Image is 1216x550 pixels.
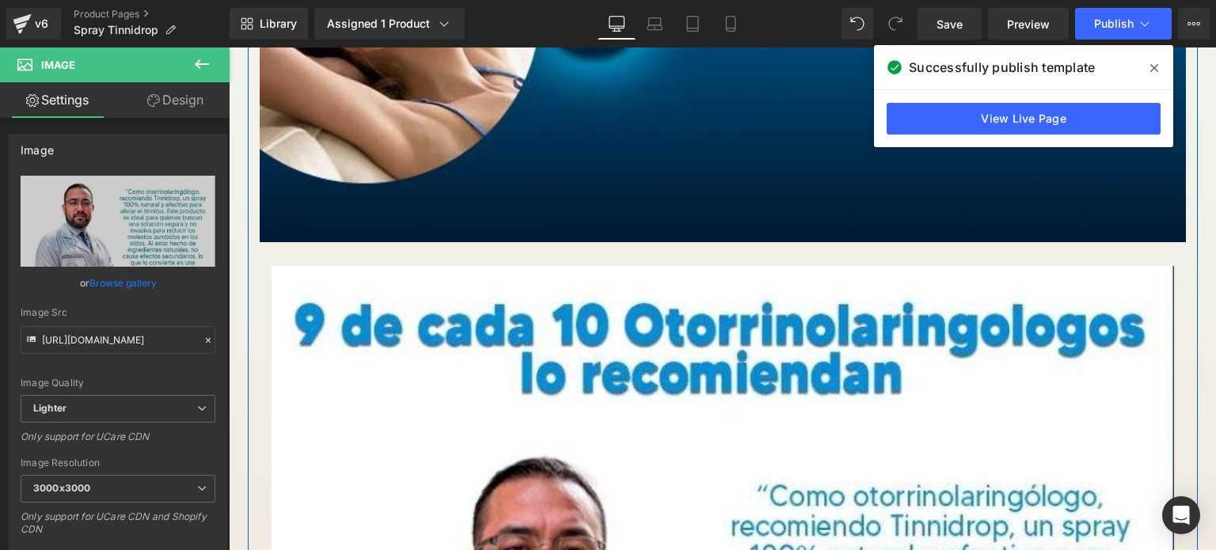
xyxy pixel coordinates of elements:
[598,8,636,40] a: Desktop
[33,482,90,494] b: 3000x3000
[1007,16,1050,32] span: Preview
[327,16,452,32] div: Assigned 1 Product
[1075,8,1172,40] button: Publish
[988,8,1069,40] a: Preview
[842,8,873,40] button: Undo
[21,510,215,546] div: Only support for UCare CDN and Shopify CDN
[74,8,230,21] a: Product Pages
[32,13,51,34] div: v6
[21,377,215,389] div: Image Quality
[887,103,1161,135] a: View Live Page
[89,269,157,297] a: Browse gallery
[21,431,215,453] div: Only support for UCare CDN
[1162,496,1200,534] div: Open Intercom Messenger
[1094,17,1134,30] span: Publish
[909,58,1095,77] span: Successfully publish template
[1178,8,1210,40] button: More
[21,135,54,157] div: Image
[937,16,963,32] span: Save
[41,59,75,71] span: Image
[6,8,61,40] a: v6
[230,8,308,40] a: New Library
[118,82,233,118] a: Design
[21,307,215,318] div: Image Src
[33,402,66,414] b: Lighter
[260,17,297,31] span: Library
[636,8,674,40] a: Laptop
[21,275,215,291] div: or
[674,8,712,40] a: Tablet
[712,8,750,40] a: Mobile
[21,326,215,354] input: Link
[74,24,158,36] span: Spray Tinnidrop
[880,8,911,40] button: Redo
[21,457,215,468] div: Image Resolution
